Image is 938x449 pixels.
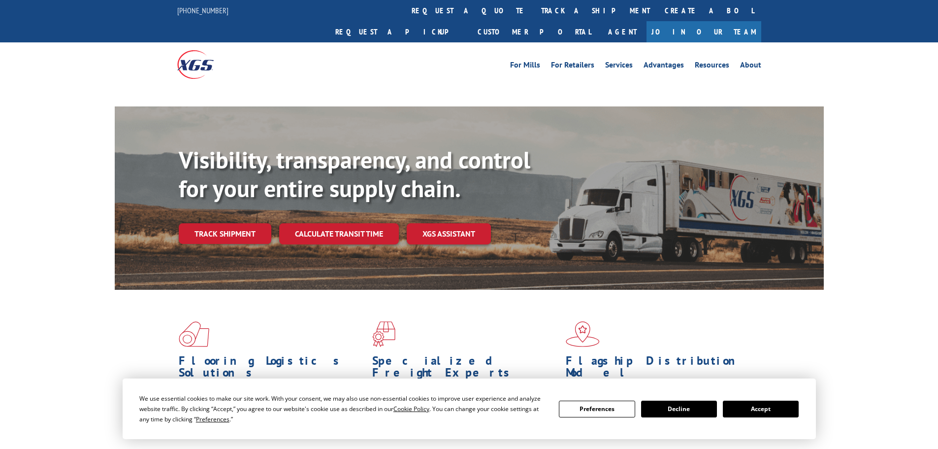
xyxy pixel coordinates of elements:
[179,321,209,347] img: xgs-icon-total-supply-chain-intelligence-red
[566,321,600,347] img: xgs-icon-flagship-distribution-model-red
[279,223,399,244] a: Calculate transit time
[723,401,799,417] button: Accept
[328,21,470,42] a: Request a pickup
[559,401,635,417] button: Preferences
[470,21,598,42] a: Customer Portal
[196,415,229,423] span: Preferences
[566,355,752,383] h1: Flagship Distribution Model
[372,355,558,383] h1: Specialized Freight Experts
[551,61,594,72] a: For Retailers
[740,61,761,72] a: About
[644,61,684,72] a: Advantages
[179,223,271,244] a: Track shipment
[407,223,491,244] a: XGS ASSISTANT
[372,321,395,347] img: xgs-icon-focused-on-flooring-red
[598,21,647,42] a: Agent
[177,5,228,15] a: [PHONE_NUMBER]
[139,393,547,424] div: We use essential cookies to make our site work. With your consent, we may also use non-essential ...
[695,61,729,72] a: Resources
[393,405,429,413] span: Cookie Policy
[179,355,365,383] h1: Flooring Logistics Solutions
[647,21,761,42] a: Join Our Team
[510,61,540,72] a: For Mills
[179,144,530,204] b: Visibility, transparency, and control for your entire supply chain.
[641,401,717,417] button: Decline
[123,379,816,439] div: Cookie Consent Prompt
[605,61,633,72] a: Services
